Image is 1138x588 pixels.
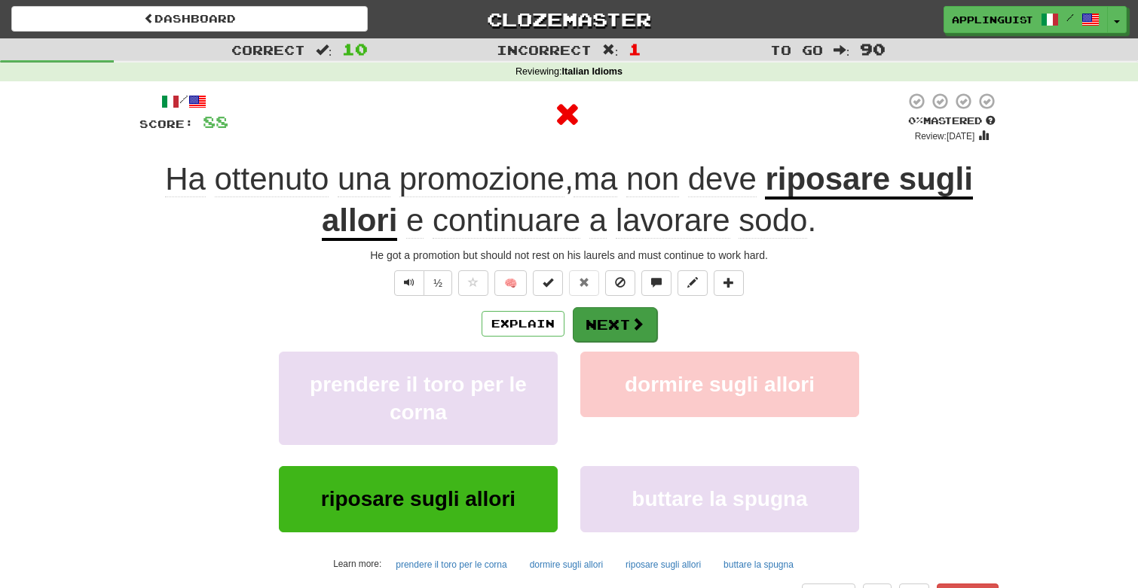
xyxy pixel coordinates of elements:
[952,13,1033,26] span: Applinguist
[944,6,1108,33] a: Applinguist /
[533,270,563,296] button: Set this sentence to 100% Mastered (alt+m)
[834,44,850,56] span: :
[569,270,599,296] button: Reset to 0% Mastered (alt+r)
[390,6,747,32] a: Clozemaster
[905,114,999,128] div: Mastered
[391,270,452,296] div: Text-to-speech controls
[387,553,515,576] button: prendere il toro per le corna
[688,161,757,197] span: deve
[399,161,564,197] span: promozione
[279,466,558,532] button: riposare sugli allori
[316,44,332,56] span: :
[406,203,424,239] span: e
[310,373,527,424] span: prendere il toro per le corna
[342,40,368,58] span: 10
[139,117,194,130] span: Score:
[574,161,617,197] span: ma
[629,40,641,58] span: 1
[497,42,592,57] span: Incorrect
[165,161,206,197] span: Ha
[589,203,607,239] span: a
[915,131,975,142] small: Review: [DATE]
[215,161,329,197] span: ottenuto
[203,112,228,131] span: 88
[522,553,611,576] button: dormire sugli allori
[433,203,580,239] span: continuare
[397,203,816,239] span: .
[231,42,305,57] span: Correct
[580,352,859,417] button: dormire sugli allori
[458,270,488,296] button: Favorite sentence (alt+f)
[333,559,381,569] small: Learn more:
[908,114,923,126] span: 0 %
[616,203,730,239] span: lavorare
[11,6,368,32] a: Dashboard
[394,270,424,296] button: Play sentence audio (ctl+space)
[494,270,527,296] button: 🧠
[562,66,623,77] strong: Italian Idioms
[602,44,619,56] span: :
[321,487,515,510] span: riposare sugli allori
[139,248,999,263] div: He got a promotion but should not rest on his laurels and must continue to work hard.
[739,203,807,239] span: sodo
[641,270,671,296] button: Discuss sentence (alt+u)
[714,270,744,296] button: Add to collection (alt+a)
[617,553,709,576] button: riposare sugli allori
[632,487,807,510] span: buttare la spugna
[770,42,823,57] span: To go
[626,161,679,197] span: non
[165,161,765,197] span: ,
[580,466,859,532] button: buttare la spugna
[482,311,564,337] button: Explain
[678,270,708,296] button: Edit sentence (alt+d)
[424,270,452,296] button: ½
[322,161,973,241] u: riposare sugli allori
[279,352,558,446] button: prendere il toro per le corna
[605,270,635,296] button: Ignore sentence (alt+i)
[715,553,802,576] button: buttare la spugna
[573,307,657,342] button: Next
[860,40,886,58] span: 90
[625,373,815,396] span: dormire sugli allori
[338,161,390,197] span: una
[139,92,228,111] div: /
[1066,12,1074,23] span: /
